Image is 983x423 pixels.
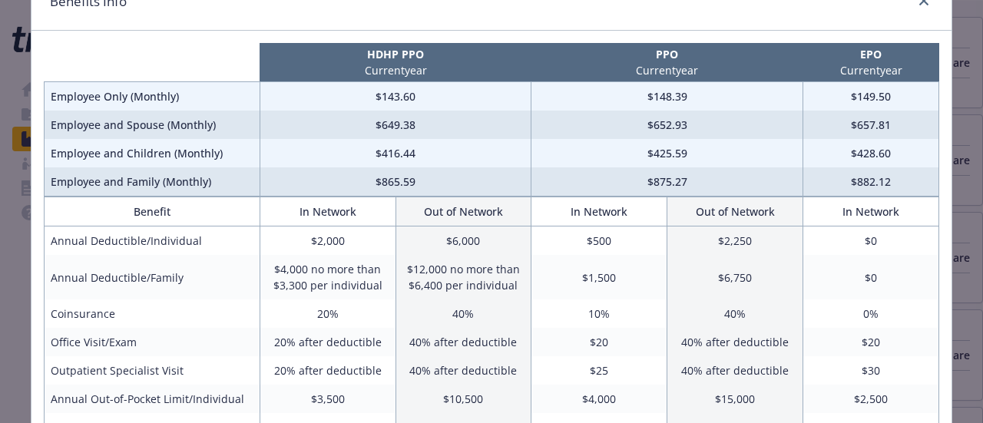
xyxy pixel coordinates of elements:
td: $4,000 [531,385,667,413]
td: $143.60 [260,82,531,111]
td: $875.27 [531,167,803,197]
td: 20% [260,299,396,328]
td: $10,500 [396,385,531,413]
td: $416.44 [260,139,531,167]
td: $865.59 [260,167,531,197]
td: $30 [803,356,939,385]
th: In Network [803,197,939,226]
td: $0 [803,226,939,256]
td: Annual Deductible/Individual [45,226,260,256]
td: Employee Only (Monthly) [45,82,260,111]
th: Out of Network [667,197,803,226]
td: $4,000 no more than $3,300 per individual [260,255,396,299]
td: $428.60 [803,139,939,167]
p: PPO [535,46,800,62]
p: Current year [535,62,800,78]
th: intentionally left blank [45,43,260,82]
td: $657.81 [803,111,939,139]
td: $25 [531,356,667,385]
td: $652.93 [531,111,803,139]
td: $12,000 no more than $6,400 per individual [396,255,531,299]
td: $0 [803,255,939,299]
td: Employee and Spouse (Monthly) [45,111,260,139]
th: Out of Network [396,197,531,226]
td: 40% after deductible [396,328,531,356]
td: $3,500 [260,385,396,413]
td: $1,500 [531,255,667,299]
td: Employee and Family (Monthly) [45,167,260,197]
td: Annual Out-of-Pocket Limit/Individual [45,385,260,413]
td: $649.38 [260,111,531,139]
td: Annual Deductible/Family [45,255,260,299]
td: $20 [531,328,667,356]
td: $15,000 [667,385,803,413]
td: Outpatient Specialist Visit [45,356,260,385]
td: $148.39 [531,82,803,111]
td: $6,750 [667,255,803,299]
td: 0% [803,299,939,328]
td: $149.50 [803,82,939,111]
td: $425.59 [531,139,803,167]
p: Current year [263,62,528,78]
p: HDHP PPO [263,46,528,62]
td: Office Visit/Exam [45,328,260,356]
td: $2,000 [260,226,396,256]
td: 10% [531,299,667,328]
td: 40% after deductible [667,356,803,385]
p: Current year [806,62,936,78]
td: 20% after deductible [260,328,396,356]
td: Employee and Children (Monthly) [45,139,260,167]
td: 40% after deductible [667,328,803,356]
td: 40% [667,299,803,328]
p: EPO [806,46,936,62]
th: Benefit [45,197,260,226]
td: 40% after deductible [396,356,531,385]
td: Coinsurance [45,299,260,328]
th: In Network [531,197,667,226]
td: $882.12 [803,167,939,197]
td: 40% [396,299,531,328]
td: $2,250 [667,226,803,256]
td: $2,500 [803,385,939,413]
td: $500 [531,226,667,256]
td: $20 [803,328,939,356]
td: $6,000 [396,226,531,256]
td: 20% after deductible [260,356,396,385]
th: In Network [260,197,396,226]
